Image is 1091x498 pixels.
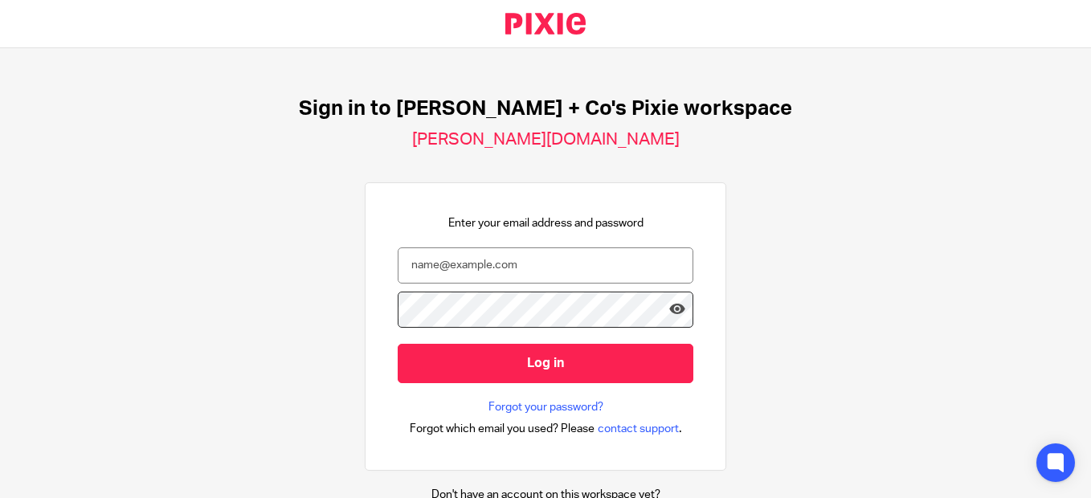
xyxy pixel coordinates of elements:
[412,129,680,150] h2: [PERSON_NAME][DOMAIN_NAME]
[488,399,603,415] a: Forgot your password?
[398,247,693,284] input: name@example.com
[448,215,644,231] p: Enter your email address and password
[410,419,682,438] div: .
[410,421,595,437] span: Forgot which email you used? Please
[598,421,679,437] span: contact support
[299,96,792,121] h1: Sign in to [PERSON_NAME] + Co's Pixie workspace
[398,344,693,383] input: Log in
